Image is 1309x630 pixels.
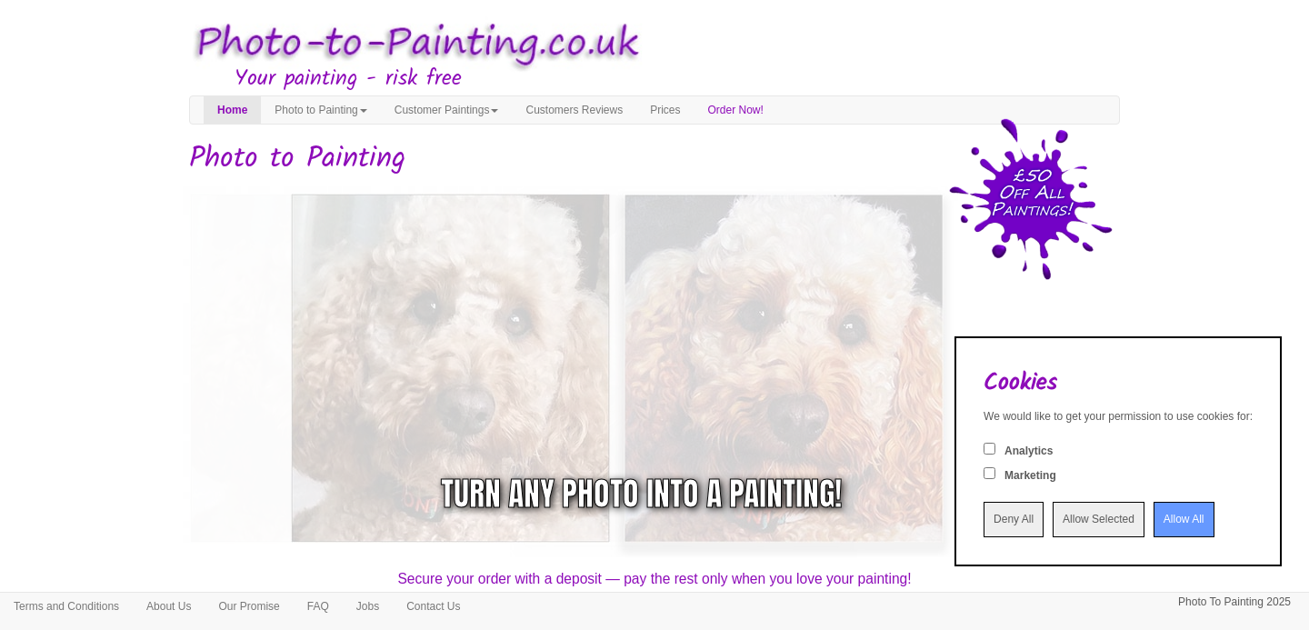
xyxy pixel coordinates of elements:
[175,179,857,557] img: Oil painting of a dog
[393,593,474,620] a: Contact Us
[343,593,393,620] a: Jobs
[636,96,694,124] a: Prices
[694,96,777,124] a: Order Now!
[1154,502,1214,537] input: Allow All
[261,96,380,124] a: Photo to Painting
[276,179,958,557] img: monty-small.jpg
[984,409,1253,425] div: We would like to get your permission to use cookies for:
[512,96,636,124] a: Customers Reviews
[235,67,1120,91] h3: Your painting - risk free
[1178,593,1291,612] p: Photo To Painting 2025
[189,143,1120,175] h1: Photo to Painting
[984,370,1253,396] h2: Cookies
[133,593,205,620] a: About Us
[1004,444,1053,459] label: Analytics
[1053,502,1144,537] input: Allow Selected
[381,96,513,124] a: Customer Paintings
[984,502,1044,537] input: Deny All
[180,9,645,79] img: Photo to Painting
[1004,468,1056,484] label: Marketing
[441,471,842,517] div: Turn any photo into a painting!
[205,593,293,620] a: Our Promise
[949,118,1113,280] img: 50 pound price drop
[294,593,343,620] a: FAQ
[204,96,261,124] a: Home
